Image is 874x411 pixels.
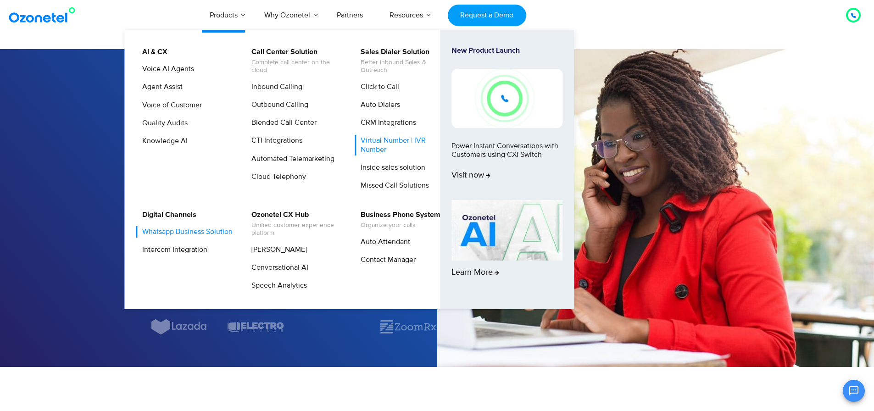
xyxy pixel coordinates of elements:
[136,226,234,238] a: Whatsapp Business Solution
[361,59,451,74] span: Better Inbound Sales & Outreach
[361,222,440,229] span: Organize your calls
[355,117,418,128] a: CRM Integrations
[355,135,452,155] a: Virtual Number | IVR Number
[150,319,208,335] img: Lazada.svg
[451,200,562,294] a: Learn More
[136,100,203,111] a: Voice of Customer
[355,209,442,231] a: Business Phone SystemOrganize your calls
[303,322,361,333] div: 1 / 7
[245,209,343,239] a: Ozonetel CX HubUnified customer experience platform
[451,268,499,278] span: Learn More
[136,117,189,129] a: Quality Audits
[379,319,437,335] img: zoomrx.svg
[245,262,310,273] a: Conversational AI
[227,319,284,335] div: 7 / 7
[451,200,562,261] img: AI
[136,209,198,221] a: Digital Channels
[245,135,304,146] a: CTI Integrations
[150,319,437,335] div: Image Carousel
[227,319,284,335] img: electro.svg
[451,46,562,196] a: New Product LaunchPower Instant Conversations with Customers using CXi SwitchVisit now
[245,244,308,255] a: [PERSON_NAME]
[355,180,430,191] a: Missed Call Solutions
[355,46,452,76] a: Sales Dialer SolutionBetter Inbound Sales & Outreach
[355,236,412,248] a: Auto Attendant
[355,99,401,111] a: Auto Dialers
[451,69,562,128] img: New-Project-17.png
[136,81,184,93] a: Agent Assist
[245,46,343,76] a: Call Center SolutionComplete call center on the cloud
[355,162,427,173] a: Inside sales solution
[245,171,307,183] a: Cloud Telephony
[355,254,417,266] a: Contact Manager
[451,171,490,181] span: Visit now
[251,59,342,74] span: Complete call center on the cloud
[136,244,209,255] a: Intercom Integration
[150,319,208,335] div: 6 / 7
[843,380,865,402] button: Open chat
[245,99,310,111] a: Outbound Calling
[136,63,195,75] a: Voice AI Agents
[245,280,308,291] a: Speech Analytics
[136,46,169,58] a: AI & CX
[136,135,189,147] a: Knowledge AI
[379,319,437,335] div: 2 / 7
[355,81,401,93] a: Click to Call
[448,5,526,26] a: Request a Demo
[251,222,342,237] span: Unified customer experience platform
[245,117,318,128] a: Blended Call Center
[245,81,304,93] a: Inbound Calling
[245,153,336,165] a: Automated Telemarketing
